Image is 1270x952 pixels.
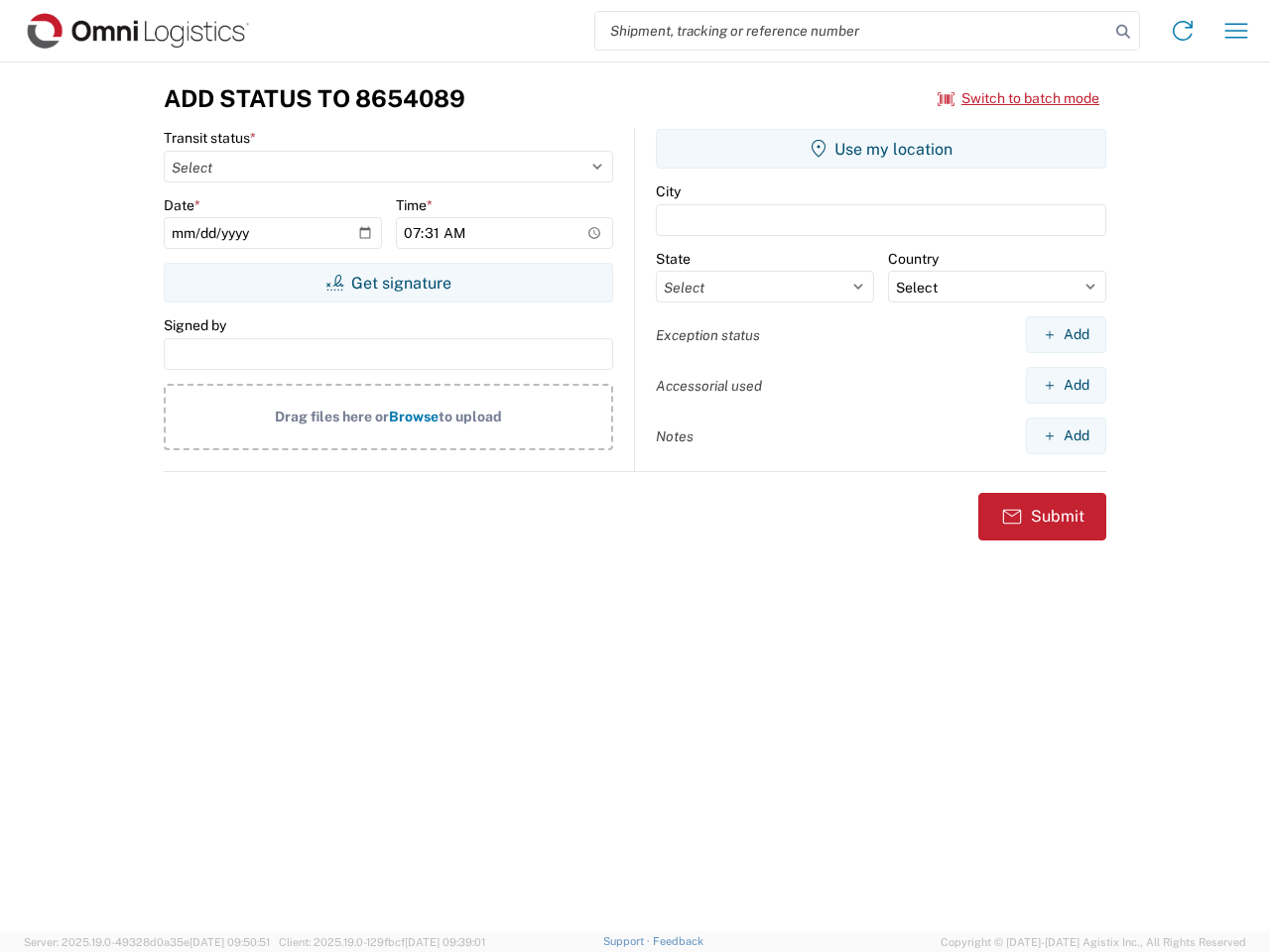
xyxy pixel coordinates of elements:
[941,933,1246,951] span: Copyright © [DATE]-[DATE] Agistix Inc., All Rights Reserved
[656,250,691,268] label: State
[978,493,1106,540] button: Submit
[603,935,653,947] a: Support
[656,129,1106,169] button: Use my location
[1026,417,1106,454] button: Add
[164,263,613,302] button: Get signature
[656,182,681,200] label: City
[595,12,1109,50] input: Shipment, tracking or reference number
[938,82,1099,115] button: Switch to batch mode
[164,316,226,334] label: Signed by
[396,196,433,214] label: Time
[656,326,760,344] label: Exception status
[164,129,256,147] label: Transit status
[24,936,270,948] span: Server: 2025.19.0-49328d0a35e
[405,936,485,948] span: [DATE] 09:39:01
[656,377,762,395] label: Accessorial used
[653,935,703,947] a: Feedback
[1026,367,1106,404] button: Add
[190,936,270,948] span: [DATE] 09:50:51
[1026,316,1106,353] button: Add
[656,427,694,445] label: Notes
[275,409,389,424] span: Drag files here or
[164,84,465,113] h3: Add Status to 8654089
[888,250,939,268] label: Country
[389,409,439,424] span: Browse
[164,196,200,214] label: Date
[279,936,485,948] span: Client: 2025.19.0-129fbcf
[439,409,502,424] span: to upload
